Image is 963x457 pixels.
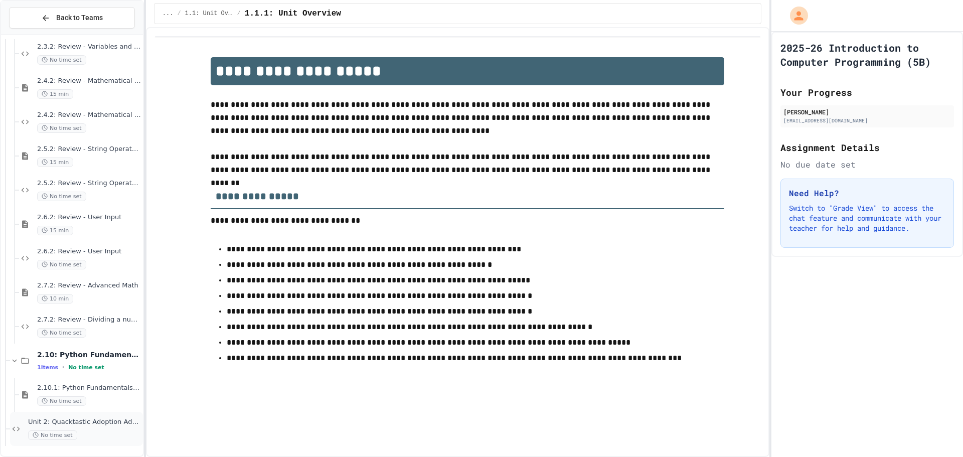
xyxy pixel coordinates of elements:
[62,363,64,371] span: •
[789,203,945,233] p: Switch to "Grade View" to access the chat feature and communicate with your teacher for help and ...
[177,10,181,18] span: /
[37,179,141,188] span: 2.5.2: Review - String Operators
[780,140,954,155] h2: Assignment Details
[780,41,954,69] h1: 2025-26 Introduction to Computer Programming (5B)
[245,8,341,20] span: 1.1.1: Unit Overview
[37,158,73,167] span: 15 min
[37,384,141,392] span: 2.10.1: Python Fundamentals Exam
[68,364,104,371] span: No time set
[779,4,811,27] div: My Account
[37,350,141,359] span: 2.10: Python Fundamentals Exam
[37,364,58,371] span: 1 items
[185,10,233,18] span: 1.1: Unit Overview
[783,117,951,124] div: [EMAIL_ADDRESS][DOMAIN_NAME]
[37,396,86,406] span: No time set
[37,123,86,133] span: No time set
[28,418,141,426] span: Unit 2: Quacktastic Adoption Adventure
[37,247,141,256] span: 2.6.2: Review - User Input
[37,213,141,222] span: 2.6.2: Review - User Input
[9,7,135,29] button: Back to Teams
[37,294,73,303] span: 10 min
[789,187,945,199] h3: Need Help?
[237,10,241,18] span: /
[37,281,141,290] span: 2.7.2: Review - Advanced Math
[37,328,86,338] span: No time set
[28,430,77,440] span: No time set
[56,13,103,23] span: Back to Teams
[37,55,86,65] span: No time set
[37,111,141,119] span: 2.4.2: Review - Mathematical Operators
[37,226,73,235] span: 15 min
[37,316,141,324] span: 2.7.2: Review - Dividing a number
[37,89,73,99] span: 15 min
[37,77,141,85] span: 2.4.2: Review - Mathematical Operators
[780,85,954,99] h2: Your Progress
[37,260,86,269] span: No time set
[37,145,141,154] span: 2.5.2: Review - String Operators
[163,10,174,18] span: ...
[783,107,951,116] div: [PERSON_NAME]
[37,192,86,201] span: No time set
[37,43,141,51] span: 2.3.2: Review - Variables and Data Types
[780,159,954,171] div: No due date set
